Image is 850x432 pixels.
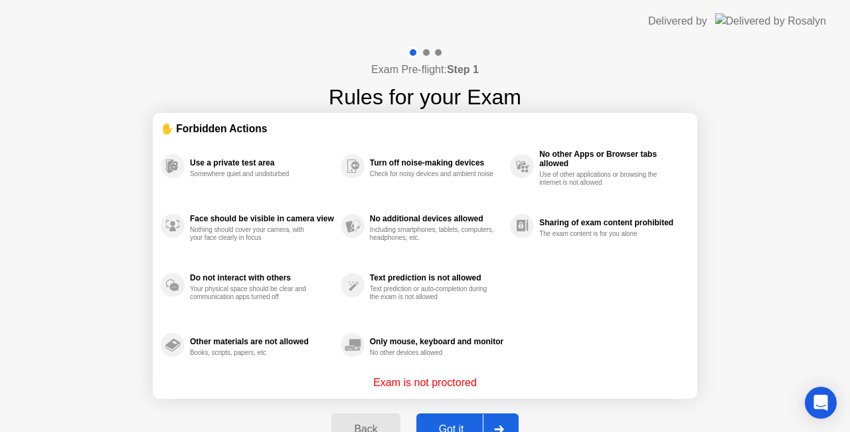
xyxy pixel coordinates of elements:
[539,230,665,238] div: The exam content is for you alone
[190,285,315,301] div: Your physical space should be clear and communication apps turned off
[370,349,495,357] div: No other devices allowed
[190,214,334,223] div: Face should be visible in camera view
[447,64,479,75] b: Step 1
[715,13,826,29] img: Delivered by Rosalyn
[805,387,837,419] div: Open Intercom Messenger
[161,121,689,136] div: ✋ Forbidden Actions
[190,337,334,346] div: Other materials are not allowed
[190,226,315,242] div: Nothing should cover your camera, with your face clearly in focus
[190,170,315,178] div: Somewhere quiet and undisturbed
[539,218,683,227] div: Sharing of exam content prohibited
[370,170,495,178] div: Check for noisy devices and ambient noise
[539,171,665,187] div: Use of other applications or browsing the internet is not allowed
[329,81,521,113] h1: Rules for your Exam
[190,349,315,357] div: Books, scripts, papers, etc
[370,273,503,282] div: Text prediction is not allowed
[190,273,334,282] div: Do not interact with others
[373,375,477,391] p: Exam is not proctored
[190,158,334,167] div: Use a private test area
[539,150,683,168] div: No other Apps or Browser tabs allowed
[648,13,707,29] div: Delivered by
[371,62,479,78] h4: Exam Pre-flight:
[370,214,503,223] div: No additional devices allowed
[370,285,495,301] div: Text prediction or auto-completion during the exam is not allowed
[370,226,495,242] div: Including smartphones, tablets, computers, headphones, etc.
[370,337,503,346] div: Only mouse, keyboard and monitor
[370,158,503,167] div: Turn off noise-making devices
